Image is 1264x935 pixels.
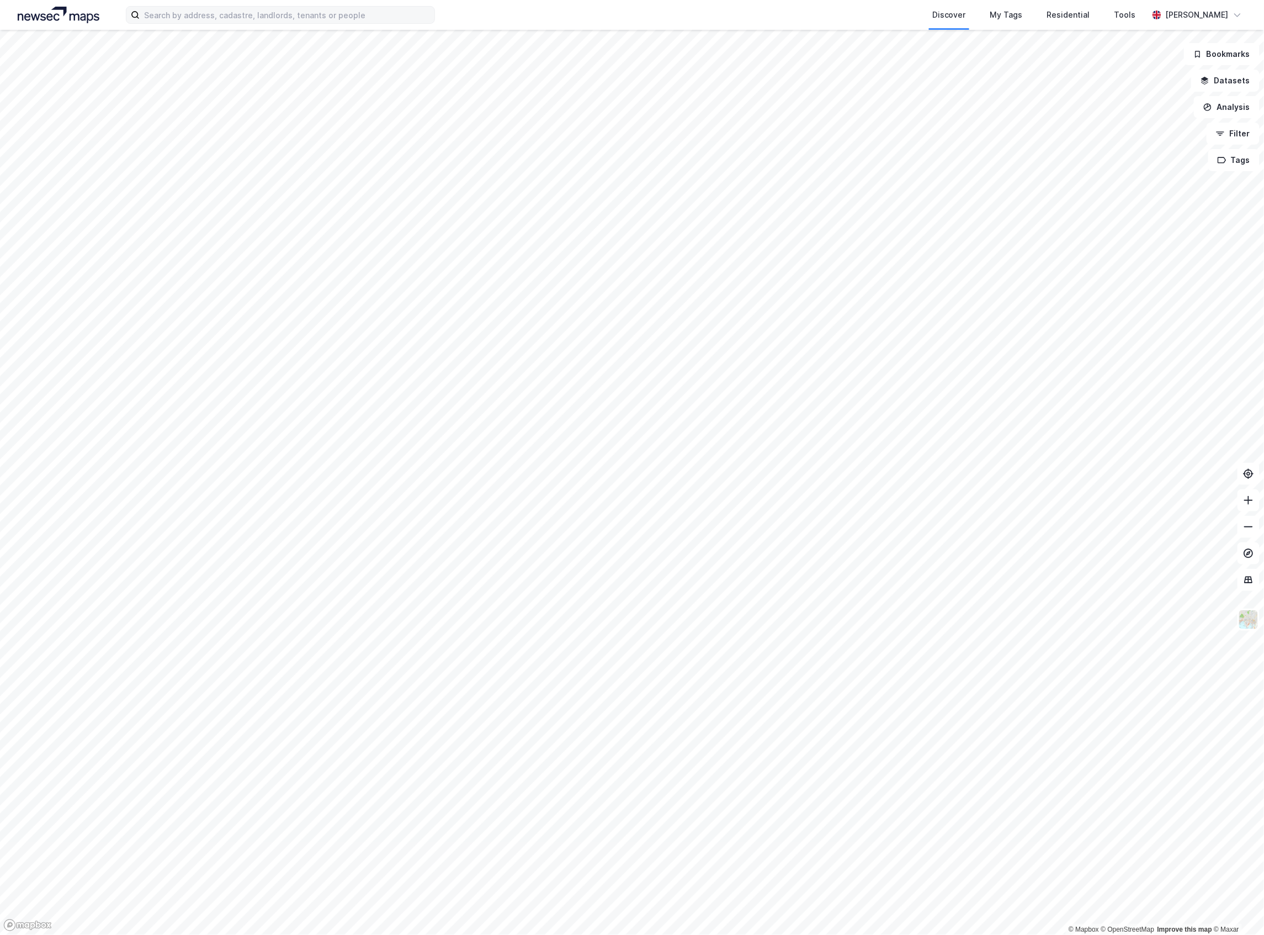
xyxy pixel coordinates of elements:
[1114,8,1136,22] div: Tools
[1166,8,1229,22] div: [PERSON_NAME]
[990,8,1023,22] div: My Tags
[1047,8,1090,22] div: Residential
[18,7,99,23] img: logo.a4113a55bc3d86da70a041830d287a7e.svg
[140,7,434,23] input: Search by address, cadastre, landlords, tenants or people
[932,8,966,22] div: Discover
[1209,882,1264,935] iframe: Chat Widget
[1209,882,1264,935] div: Kontrollprogram for chat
